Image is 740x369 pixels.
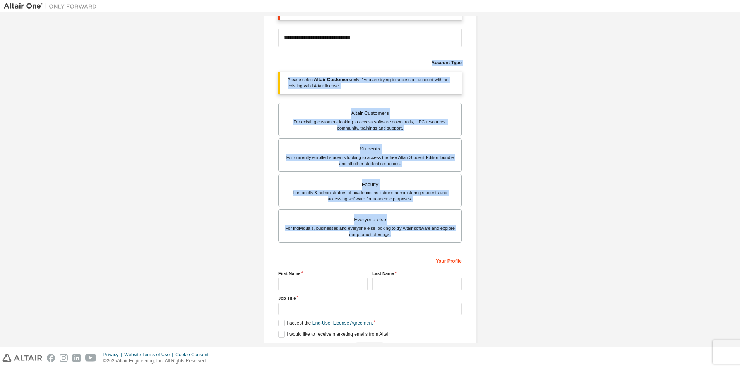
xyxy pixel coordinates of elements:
b: Altair Customers [314,77,351,82]
a: End-User License Agreement [312,320,373,326]
div: Your Profile [278,254,462,266]
img: facebook.svg [47,354,55,362]
div: Website Terms of Use [124,352,175,358]
div: Privacy [103,352,124,358]
div: Please select only if you are trying to access an account with an existing valid Altair license. [278,72,462,94]
div: For faculty & administrators of academic institutions administering students and accessing softwa... [283,190,457,202]
div: For existing customers looking to access software downloads, HPC resources, community, trainings ... [283,119,457,131]
p: © 2025 Altair Engineering, Inc. All Rights Reserved. [103,358,213,364]
div: For individuals, businesses and everyone else looking to try Altair software and explore our prod... [283,225,457,237]
div: Students [283,143,457,154]
div: Cookie Consent [175,352,213,358]
label: First Name [278,270,368,277]
img: instagram.svg [60,354,68,362]
label: I would like to receive marketing emails from Altair [278,331,390,338]
div: Email already exists [278,342,462,354]
label: Last Name [372,270,462,277]
img: youtube.svg [85,354,96,362]
img: altair_logo.svg [2,354,42,362]
div: Account Type [278,56,462,68]
div: Faculty [283,179,457,190]
div: Everyone else [283,214,457,225]
label: I accept the [278,320,373,326]
label: Job Title [278,295,462,301]
div: Altair Customers [283,108,457,119]
img: Altair One [4,2,101,10]
div: For currently enrolled students looking to access the free Altair Student Edition bundle and all ... [283,154,457,167]
img: linkedin.svg [72,354,81,362]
